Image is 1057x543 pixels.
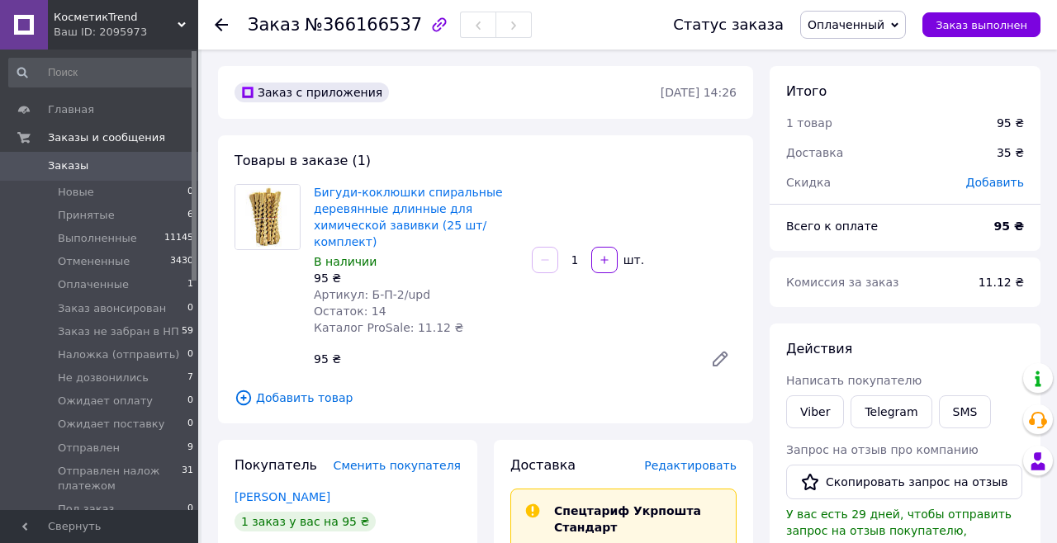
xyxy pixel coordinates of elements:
span: Заказы [48,158,88,173]
span: Написать покупателю [786,374,922,387]
span: Отправлен [58,441,120,456]
span: Ожидает оплату [58,394,153,408]
span: Ожидает поставку [58,417,164,432]
span: 59 [182,324,193,339]
span: В наличии [314,255,377,268]
div: 95 ₴ [307,347,697,371]
span: Остаток: 14 [314,305,386,318]
span: 11145 [164,231,193,246]
a: Бигуди-коклюшки спиральные деревянные длинные для химической завивки (25 шт/комплект) [314,186,503,248]
img: Бигуди-коклюшки спиральные деревянные длинные для химической завивки (25 шт/комплект) [235,185,300,249]
span: Добавить [966,176,1024,189]
span: Заказ не забран в НП [58,324,179,339]
a: Viber [786,395,844,428]
span: Выполненные [58,231,137,246]
span: Действия [786,341,852,356]
div: Ваш ID: 2095973 [54,25,198,40]
div: Заказ с приложения [235,83,389,102]
button: Заказ выполнен [922,12,1040,37]
span: Новые [58,185,94,200]
a: Редактировать [704,342,737,375]
button: SMS [939,395,992,428]
span: 3430 [170,254,193,269]
span: Сменить покупателя [334,459,461,472]
span: Каталог ProSale: 11.12 ₴ [314,321,463,334]
span: Заказ авонсирован [58,301,166,316]
span: Под заказ [58,502,114,517]
span: Запрос на отзыв про компанию [786,443,979,456]
span: Оплаченные [58,277,129,292]
a: Telegram [851,395,931,428]
span: 0 [187,301,193,316]
span: 11.12 ₴ [979,276,1024,289]
b: 95 ₴ [994,220,1024,233]
div: Вернуться назад [215,17,228,33]
span: Заказ выполнен [936,19,1027,31]
span: 1 товар [786,116,832,130]
span: Главная [48,102,94,117]
input: Поиск [8,58,195,87]
span: Оплаченный [808,18,884,31]
div: шт. [619,252,646,268]
span: Доставка [786,146,843,159]
span: Всего к оплате [786,220,878,233]
span: 31 [182,464,193,493]
span: 0 [187,394,193,408]
span: 0 [187,417,193,432]
span: 0 [187,502,193,517]
span: КосметикTrend [54,10,178,25]
span: Заказы и сообщения [48,130,165,145]
span: 6 [187,208,193,223]
span: Наложка (отправить) [58,347,179,362]
a: [PERSON_NAME] [235,490,330,503]
span: Заказ [248,15,300,35]
span: Не дозвонились [58,371,149,385]
time: [DATE] 14:26 [661,86,737,99]
span: Отмененные [58,254,130,269]
div: 95 ₴ [314,270,519,286]
span: Товары в заказе (1) [235,153,371,168]
span: Артикул: Б-П-2/upd [314,288,430,301]
button: Скопировать запрос на отзыв [786,465,1022,499]
span: Отправлен налож платежом [58,464,182,493]
div: 35 ₴ [987,135,1034,171]
div: 95 ₴ [997,115,1024,131]
div: Статус заказа [673,17,784,33]
span: Покупатель [235,457,317,473]
span: 0 [187,185,193,200]
span: Принятые [58,208,115,223]
span: Добавить товар [235,389,737,407]
span: 9 [187,441,193,456]
span: Скидка [786,176,831,189]
span: 7 [187,371,193,385]
span: 1 [187,277,193,292]
span: Комиссия за заказ [786,276,899,289]
span: Редактировать [644,459,737,472]
span: №366166537 [305,15,422,35]
div: 1 заказ у вас на 95 ₴ [235,512,376,531]
span: Доставка [510,457,576,473]
span: 0 [187,347,193,362]
span: Спецтариф Укрпошта Стандарт [554,504,701,534]
span: Итого [786,83,827,99]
